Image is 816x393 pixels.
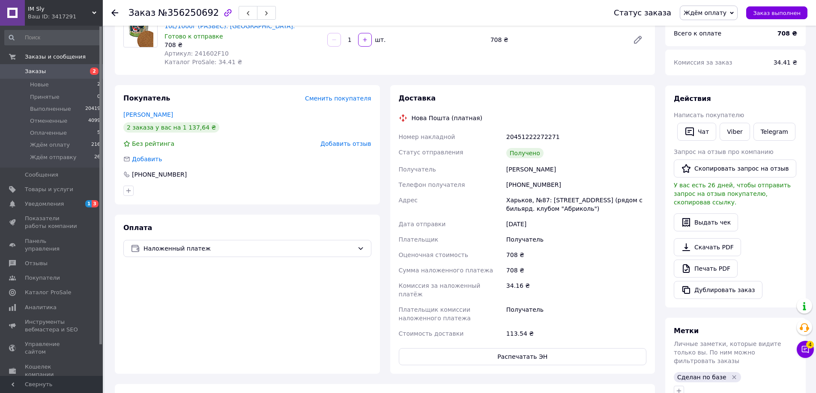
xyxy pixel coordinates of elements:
span: 216 [91,141,100,149]
button: Распечатать ЭН [399,348,647,365]
span: Оценочная стоимость [399,251,469,258]
span: Инструменты вебмастера и SEO [25,318,79,334]
div: Вернуться назад [111,9,118,17]
span: Дата отправки [399,221,446,228]
a: Корм для прудовых рыб, TetraPond Sticks 10L/1000г (РАЗВЕС). [GEOGRAPHIC_DATA]. [164,14,295,30]
span: Плательщик [399,236,439,243]
span: Сообщения [25,171,58,179]
button: Чат [677,123,716,141]
span: Аналитика [25,304,57,311]
span: Отзывы [25,260,48,267]
span: Комиссия за наложенный платёж [399,282,481,298]
div: 34.16 ₴ [505,278,648,302]
div: 708 ₴ [487,34,626,46]
span: Заказы и сообщения [25,53,86,61]
button: Скопировать запрос на отзыв [674,160,796,177]
input: Поиск [4,30,101,45]
button: Дублировать заказ [674,281,762,299]
div: Получено [506,148,544,158]
a: Скачать PDF [674,238,741,256]
span: 5 [97,129,100,137]
span: Новые [30,81,49,89]
span: Товары и услуги [25,186,73,193]
div: 708 ₴ [505,247,648,263]
div: [PHONE_NUMBER] [131,170,188,179]
span: Заказы [25,68,46,75]
div: Получатель [505,302,648,326]
span: 3 [92,200,99,207]
span: Сделан по базе [677,374,726,381]
span: Заказ выполнен [753,10,801,16]
button: Заказ выполнен [746,6,807,19]
span: 2 [97,81,100,89]
div: Статус заказа [614,9,671,17]
span: Кошелек компании [25,363,79,378]
div: Ваш ID: 3417291 [28,13,103,21]
span: Личные заметки, которые видите только вы. По ним можно фильтровать заказы [674,340,781,364]
span: Стоимость доставки [399,330,464,337]
span: Доставка [399,94,436,102]
span: Получатель [399,166,436,173]
span: Телефон получателя [399,181,465,188]
b: 708 ₴ [777,30,797,37]
span: Ждём оплату [684,9,726,16]
div: 2 заказа у вас на 1 137,64 ₴ [123,122,219,133]
span: Метки [674,327,699,335]
span: Принятые [30,93,60,101]
div: [DATE] [505,216,648,232]
a: Редактировать [629,31,646,48]
span: Артикул: 241602F10 [164,50,229,57]
div: 708 ₴ [164,41,320,49]
span: Наложенный платеж [143,244,354,253]
img: Корм для прудовых рыб, TetraPond Sticks 10L/1000г (РАЗВЕС). Корм Tetra Pond. [128,14,153,47]
div: Харьков, №87: [STREET_ADDRESS] (рядом с бильярд. клубом "Абриколь") [505,192,648,216]
span: Статус отправления [399,149,463,156]
span: Оплата [123,224,152,232]
div: [PHONE_NUMBER] [505,177,648,192]
span: Без рейтинга [132,140,174,147]
span: Адрес [399,197,418,204]
span: 2 [90,68,99,75]
span: 4099 [88,117,100,125]
span: Заказ [129,8,155,18]
a: Viber [720,123,750,141]
a: Telegram [753,123,795,141]
span: Ждём отправку [30,154,76,161]
span: 0 [97,93,100,101]
button: Чат с покупателем4 [797,341,814,358]
span: Покупатели [25,274,60,282]
span: Действия [674,95,711,103]
span: Запрос на отзыв про компанию [674,148,774,155]
svg: Удалить метку [731,374,738,381]
div: 20451222272271 [505,129,648,145]
div: Нова Пошта (платная) [409,114,484,122]
span: Оплаченные [30,129,67,137]
span: 4 [806,341,814,349]
span: Каталог ProSale: 34.41 ₴ [164,59,242,65]
span: Сменить покупателя [305,95,371,102]
a: [PERSON_NAME] [123,111,173,118]
a: Печать PDF [674,260,738,278]
button: Выдать чек [674,213,738,231]
span: Ждём оплату [30,141,70,149]
span: Показатели работы компании [25,215,79,230]
span: Панель управления [25,237,79,253]
span: IM Sly [28,5,92,13]
span: 34.41 ₴ [774,59,797,66]
span: Уведомления [25,200,64,208]
div: шт. [373,35,386,44]
span: У вас есть 26 дней, чтобы отправить запрос на отзыв покупателю, скопировав ссылку. [674,182,791,206]
span: №356250692 [158,8,219,18]
span: Управление сайтом [25,340,79,356]
span: Комиссия за заказ [674,59,732,66]
span: 1 [85,200,92,207]
span: 20419 [85,105,100,113]
span: Всего к оплате [674,30,721,37]
div: Получатель [505,232,648,247]
div: 708 ₴ [505,263,648,278]
span: Выполненные [30,105,71,113]
span: Готово к отправке [164,33,223,40]
span: Добавить отзыв [320,140,371,147]
span: Добавить [132,156,162,163]
span: Номер накладной [399,133,455,140]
